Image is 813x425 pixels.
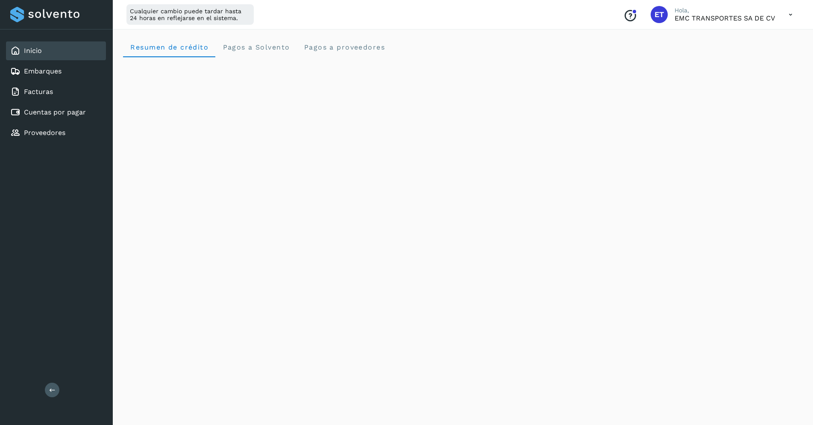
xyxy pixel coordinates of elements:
div: Cualquier cambio puede tardar hasta 24 horas en reflejarse en el sistema. [126,4,254,25]
span: Pagos a proveedores [303,43,385,51]
div: Facturas [6,82,106,101]
a: Proveedores [24,129,65,137]
div: Inicio [6,41,106,60]
span: Resumen de crédito [130,43,208,51]
a: Facturas [24,88,53,96]
p: EMC TRANSPORTES SA DE CV [675,14,775,22]
div: Embarques [6,62,106,81]
a: Embarques [24,67,62,75]
a: Cuentas por pagar [24,108,86,116]
span: Pagos a Solvento [222,43,290,51]
div: Proveedores [6,123,106,142]
div: Cuentas por pagar [6,103,106,122]
a: Inicio [24,47,42,55]
p: Hola, [675,7,775,14]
